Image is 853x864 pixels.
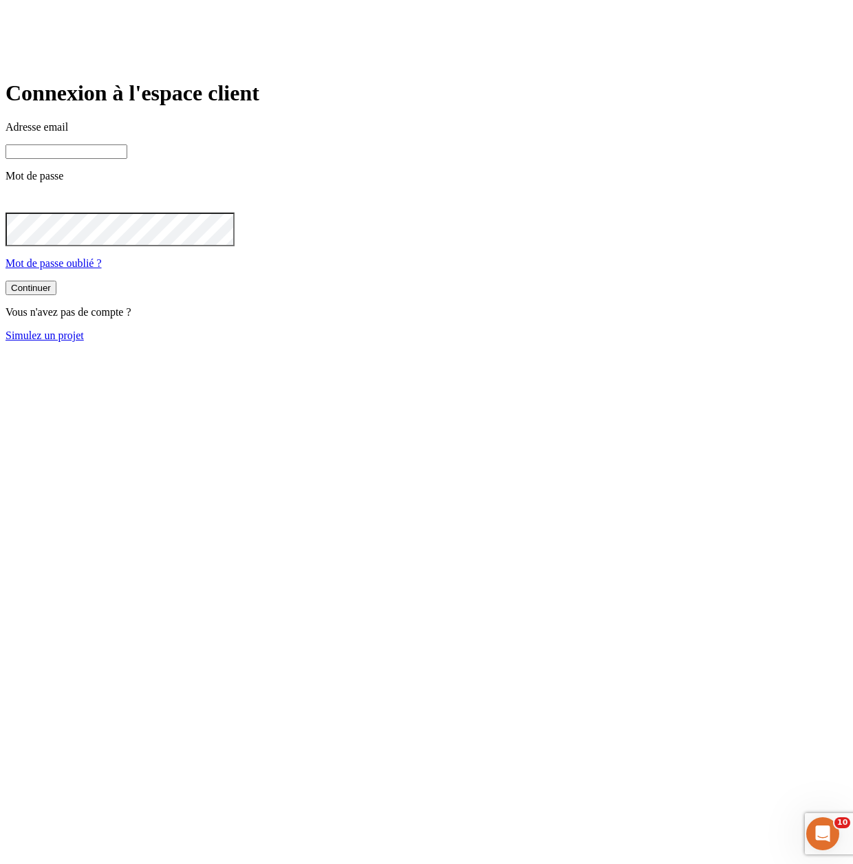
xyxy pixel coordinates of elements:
[6,121,847,133] p: Adresse email
[806,817,839,850] iframe: Intercom live chat
[6,170,847,182] p: Mot de passe
[834,817,850,828] span: 10
[11,283,51,293] div: Continuer
[6,330,84,341] a: Simulez un projet
[6,306,847,318] p: Vous n'avez pas de compte ?
[6,80,847,106] h1: Connexion à l'espace client
[6,257,102,269] a: Mot de passe oublié ?
[6,281,56,295] button: Continuer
